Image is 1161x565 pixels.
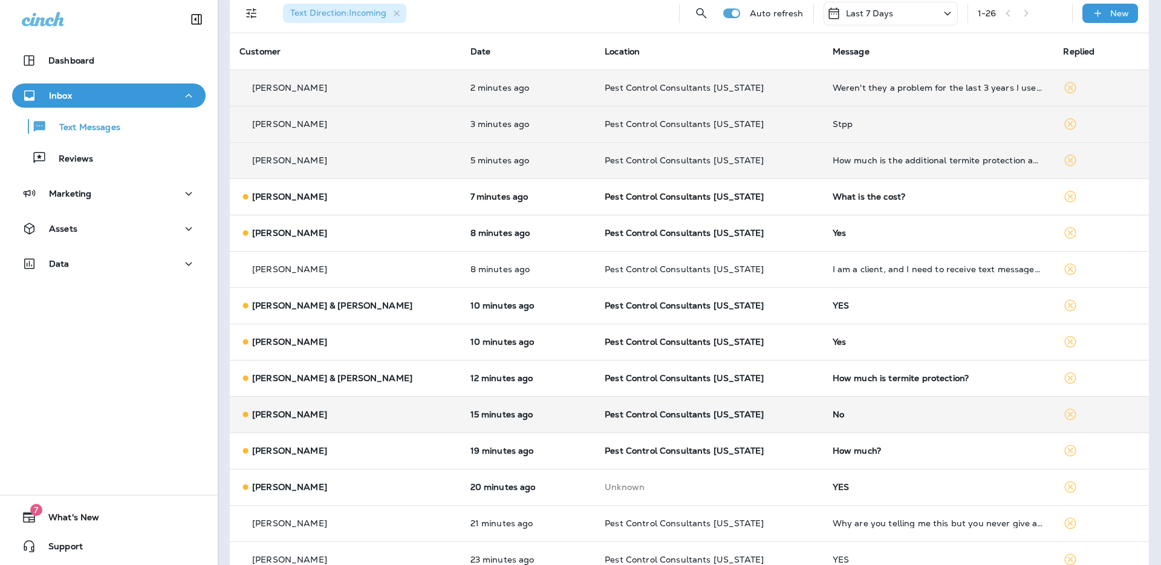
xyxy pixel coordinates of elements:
p: [PERSON_NAME] [252,155,327,165]
p: Aug 18, 2025 11:51 AM [470,337,586,347]
div: Text Direction:Incoming [283,4,406,23]
span: Pest Control Consultants [US_STATE] [605,445,764,456]
div: YES [833,301,1044,310]
p: Last 7 Days [846,8,894,18]
span: Location [605,46,640,57]
p: Aug 18, 2025 11:41 AM [470,482,586,492]
p: Aug 18, 2025 11:56 AM [470,155,586,165]
p: Assets [49,224,77,234]
span: Support [36,541,83,556]
p: Aug 18, 2025 11:47 AM [470,410,586,419]
p: [PERSON_NAME] [252,264,327,274]
p: Inbox [49,91,72,100]
div: I am a client, and I need to receive text messages from you, I just don't want these Marketing te... [833,264,1044,274]
p: Aug 18, 2025 11:53 AM [470,264,586,274]
span: Pest Control Consultants [US_STATE] [605,119,764,129]
p: [PERSON_NAME] [252,228,327,238]
div: No [833,410,1044,419]
p: Aug 18, 2025 11:54 AM [470,228,586,238]
button: Inbox [12,83,206,108]
p: Aug 18, 2025 11:40 AM [470,518,586,528]
span: Pest Control Consultants [US_STATE] [605,336,764,347]
div: How much is the additional termite protection and what does it involve? [833,155,1044,165]
span: Replied [1063,46,1094,57]
p: Aug 18, 2025 11:38 AM [470,555,586,564]
span: 7 [30,504,42,516]
p: Aug 18, 2025 11:43 AM [470,446,586,456]
button: 7What's New [12,505,206,529]
button: Text Messages [12,114,206,139]
span: Pest Control Consultants [US_STATE] [605,191,764,202]
button: Marketing [12,181,206,206]
p: [PERSON_NAME] [252,192,327,201]
span: Date [470,46,491,57]
span: Pest Control Consultants [US_STATE] [605,264,764,275]
span: Text Direction : Incoming [290,7,386,18]
p: [PERSON_NAME] [252,446,327,456]
div: YES [833,482,1044,492]
p: Marketing [49,189,91,198]
span: Pest Control Consultants [US_STATE] [605,554,764,565]
span: Pest Control Consultants [US_STATE] [605,227,764,238]
p: New [1110,8,1129,18]
p: Dashboard [48,56,94,65]
span: Pest Control Consultants [US_STATE] [605,373,764,384]
div: How much? [833,446,1044,456]
button: Collapse Sidebar [180,7,213,31]
span: Pest Control Consultants [US_STATE] [605,409,764,420]
button: Support [12,534,206,558]
span: Pest Control Consultants [US_STATE] [605,300,764,311]
p: [PERSON_NAME] [252,119,327,129]
p: Data [49,259,70,269]
div: Yes [833,228,1044,238]
div: Weren't they a problem for the last 3 years I used your service. Why would you not tell me to do ... [833,83,1044,93]
button: Assets [12,217,206,241]
p: Text Messages [47,122,120,134]
p: [PERSON_NAME] [252,482,327,492]
button: Search Messages [689,1,714,25]
div: Yes [833,337,1044,347]
p: [PERSON_NAME] [252,555,327,564]
p: [PERSON_NAME] & [PERSON_NAME] [252,373,412,383]
div: What is the cost? [833,192,1044,201]
p: [PERSON_NAME] [252,518,327,528]
p: Aug 18, 2025 11:51 AM [470,301,586,310]
p: [PERSON_NAME] & [PERSON_NAME] [252,301,412,310]
p: [PERSON_NAME] [252,83,327,93]
p: Aug 18, 2025 11:58 AM [470,119,586,129]
button: Reviews [12,145,206,171]
p: Aug 18, 2025 12:00 PM [470,83,586,93]
p: Reviews [47,154,93,165]
span: Customer [239,46,281,57]
p: [PERSON_NAME] [252,410,327,419]
div: Stpp [833,119,1044,129]
span: Pest Control Consultants [US_STATE] [605,518,764,529]
button: Data [12,252,206,276]
span: Pest Control Consultants [US_STATE] [605,155,764,166]
div: How much is termite protection? [833,373,1044,383]
span: Message [833,46,870,57]
div: Why are you telling me this but you never give a dollar price [833,518,1044,528]
p: Aug 18, 2025 11:55 AM [470,192,586,201]
div: YES [833,555,1044,564]
button: Filters [239,1,264,25]
p: Aug 18, 2025 11:49 AM [470,373,586,383]
p: [PERSON_NAME] [252,337,327,347]
p: This customer does not have a last location and the phone number they messaged is not assigned to... [605,482,813,492]
span: What's New [36,512,99,527]
button: Dashboard [12,48,206,73]
div: 1 - 26 [978,8,997,18]
span: Pest Control Consultants [US_STATE] [605,82,764,93]
p: Auto refresh [750,8,804,18]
